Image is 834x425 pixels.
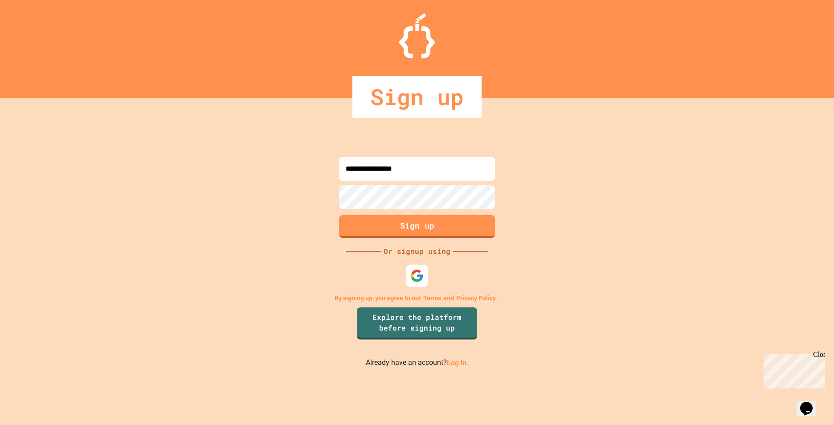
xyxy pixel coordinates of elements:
p: By signing up, you agree to our and . [335,294,500,303]
img: google-icon.svg [410,269,424,282]
p: Already have an account? [366,357,469,368]
a: Log in. [447,359,469,367]
a: Privacy Policy [456,294,496,303]
iframe: chat widget [760,351,825,388]
iframe: chat widget [797,389,825,416]
button: Sign up [339,215,495,238]
a: Explore the platform before signing up [357,307,477,339]
img: Logo.svg [399,13,435,58]
div: Chat with us now!Close [4,4,61,57]
a: Terms [423,294,441,303]
div: Sign up [352,76,482,118]
div: Or signup using [381,246,453,257]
